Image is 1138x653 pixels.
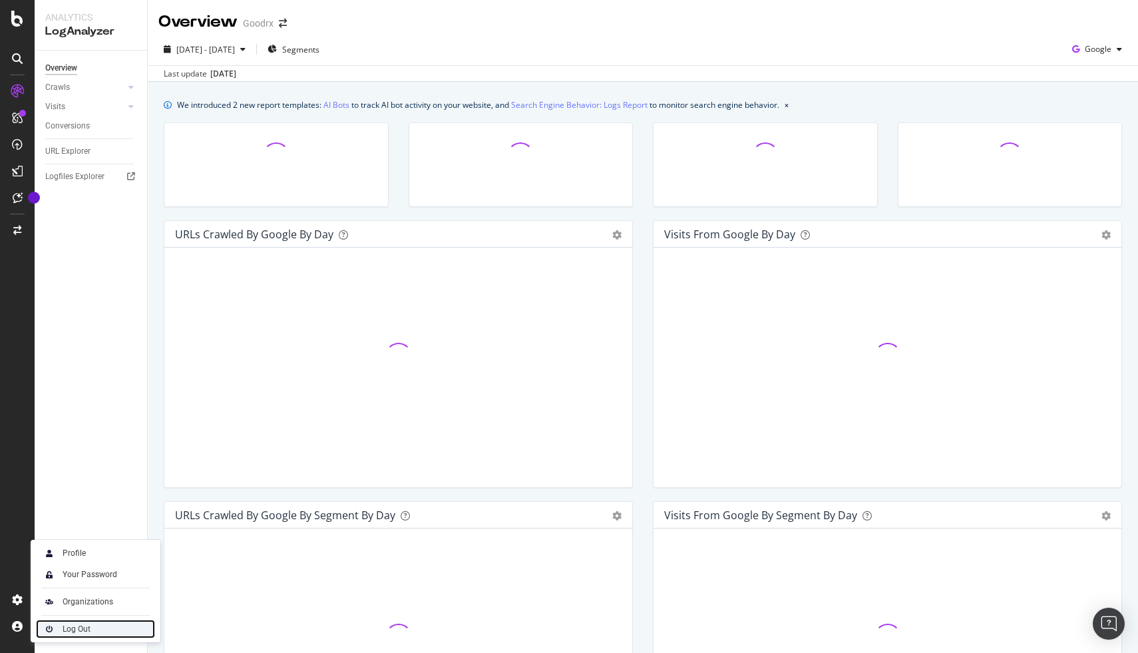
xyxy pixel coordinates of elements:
[45,119,138,133] a: Conversions
[36,592,155,611] a: Organizations
[158,39,251,60] button: [DATE] - [DATE]
[164,68,236,80] div: Last update
[45,81,124,95] a: Crawls
[175,509,395,522] div: URLs Crawled by Google By Segment By Day
[41,621,57,637] img: prfnF3csMXgAAAABJRU5ErkJggg==
[781,95,792,114] button: close banner
[279,19,287,28] div: arrow-right-arrow-left
[63,569,117,580] div: Your Password
[1101,230,1111,240] div: gear
[41,566,57,582] img: tUVSALn78D46LlpAY8klYZqgKwTuBm2K29c6p1XQNDCsM0DgKSSoAXXevcAwljcHBINEg0LrUEktgcYYD5sVUphq1JigPmkfB...
[511,98,648,112] a: Search Engine Behavior: Logs Report
[45,119,90,133] div: Conversions
[45,144,91,158] div: URL Explorer
[176,44,235,55] span: [DATE] - [DATE]
[41,594,57,610] img: AtrBVVRoAgWaAAAAAElFTkSuQmCC
[1093,608,1125,640] div: Open Intercom Messenger
[282,44,319,55] span: Segments
[28,192,40,204] div: Tooltip anchor
[175,228,333,241] div: URLs Crawled by Google by day
[36,620,155,638] a: Log Out
[63,624,91,634] div: Log Out
[36,565,155,584] a: Your Password
[45,24,136,39] div: LogAnalyzer
[45,170,138,184] a: Logfiles Explorer
[45,170,104,184] div: Logfiles Explorer
[63,548,86,558] div: Profile
[36,544,155,562] a: Profile
[45,81,70,95] div: Crawls
[612,230,622,240] div: gear
[45,100,65,114] div: Visits
[612,511,622,521] div: gear
[45,144,138,158] a: URL Explorer
[45,11,136,24] div: Analytics
[262,39,325,60] button: Segments
[664,509,857,522] div: Visits from Google By Segment By Day
[210,68,236,80] div: [DATE]
[41,545,57,561] img: Xx2yTbCeVcdxHMdxHOc+8gctb42vCocUYgAAAABJRU5ErkJggg==
[158,11,238,33] div: Overview
[177,98,779,112] div: We introduced 2 new report templates: to track AI bot activity on your website, and to monitor se...
[45,61,138,75] a: Overview
[45,61,77,75] div: Overview
[243,17,274,30] div: Goodrx
[45,100,124,114] a: Visits
[323,98,349,112] a: AI Bots
[1085,43,1111,55] span: Google
[664,228,795,241] div: Visits from Google by day
[164,98,1122,112] div: info banner
[1101,511,1111,521] div: gear
[1067,39,1127,60] button: Google
[63,596,113,607] div: Organizations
